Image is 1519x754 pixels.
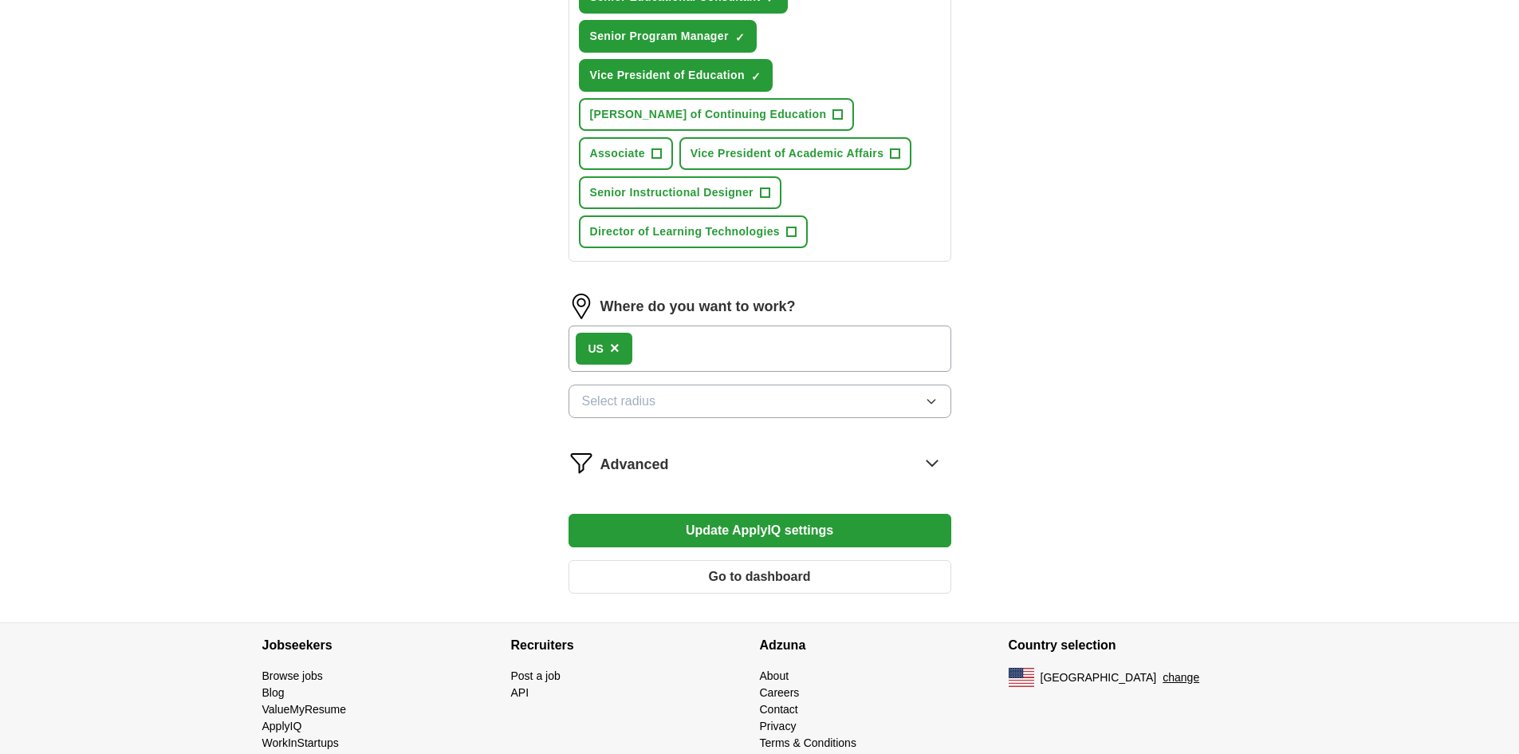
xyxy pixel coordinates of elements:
h4: Country selection [1009,623,1257,668]
span: Select radius [582,392,656,411]
a: Post a job [511,669,561,682]
span: Vice President of Education [590,67,745,84]
span: [PERSON_NAME] of Continuing Education [590,106,827,123]
span: Senior Instructional Designer [590,184,754,201]
span: × [610,339,620,357]
button: Select radius [569,385,951,418]
span: Advanced [600,454,669,476]
img: US flag [1009,668,1034,687]
button: Director of Learning Technologies [579,215,808,248]
button: change [1163,669,1199,686]
span: ✓ [751,70,761,83]
a: Careers [760,686,800,699]
a: Blog [262,686,285,699]
button: Go to dashboard [569,560,951,594]
span: Director of Learning Technologies [590,223,780,240]
span: Senior Program Manager [590,28,729,45]
label: Where do you want to work? [600,296,796,318]
a: ApplyIQ [262,720,302,732]
span: Vice President of Academic Affairs [691,145,883,162]
button: Associate [579,137,673,170]
a: About [760,669,789,682]
button: Update ApplyIQ settings [569,514,951,547]
span: ✓ [735,31,745,44]
button: Vice President of Academic Affairs [679,137,911,170]
button: Senior Program Manager✓ [579,20,757,53]
img: location.png [569,294,594,319]
a: WorkInStartups [262,736,339,749]
a: Browse jobs [262,669,323,682]
button: Vice President of Education✓ [579,59,773,92]
span: [GEOGRAPHIC_DATA] [1041,669,1157,686]
div: US [588,341,604,357]
a: Contact [760,703,798,716]
button: × [610,337,620,361]
span: Associate [590,145,645,162]
img: filter [569,450,594,476]
a: API [511,686,529,699]
a: ValueMyResume [262,703,347,716]
a: Privacy [760,720,797,732]
button: Senior Instructional Designer [579,176,781,209]
button: [PERSON_NAME] of Continuing Education [579,98,855,131]
a: Terms & Conditions [760,736,856,749]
